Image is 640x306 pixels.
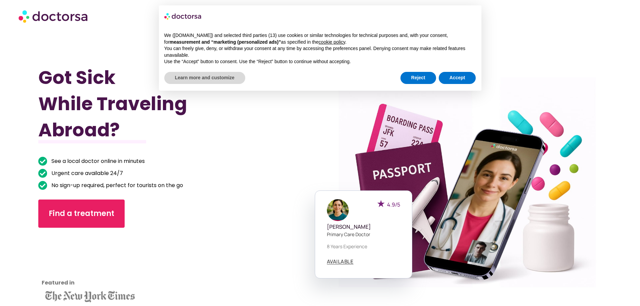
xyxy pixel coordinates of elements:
p: 8 years experience [327,243,400,250]
iframe: Customer reviews powered by Trustpilot [42,238,102,288]
strong: Featured in [42,279,75,287]
p: We ([DOMAIN_NAME]) and selected third parties (13) use cookies or similar technologies for techni... [164,32,476,45]
span: No sign-up required, perfect for tourists on the go [50,181,183,190]
img: logo [164,11,202,21]
a: cookie policy [318,39,345,45]
button: Learn more and customize [164,72,245,84]
p: Use the “Accept” button to consent. Use the “Reject” button to continue without accepting. [164,58,476,65]
p: Primary care doctor [327,231,400,238]
span: Urgent care available 24/7 [50,169,123,178]
button: Accept [439,72,476,84]
p: You can freely give, deny, or withdraw your consent at any time by accessing the preferences pane... [164,45,476,58]
span: Find a treatment [49,208,114,219]
h5: [PERSON_NAME] [327,224,400,230]
h1: Got Sick While Traveling Abroad? [38,64,278,143]
a: AVAILABLE [327,259,354,264]
button: Reject [400,72,436,84]
strong: measurement and “marketing (personalized ads)” [170,39,281,45]
span: See a local doctor online in minutes [50,157,145,166]
a: Find a treatment [38,200,125,228]
span: 4.9/5 [387,201,400,208]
